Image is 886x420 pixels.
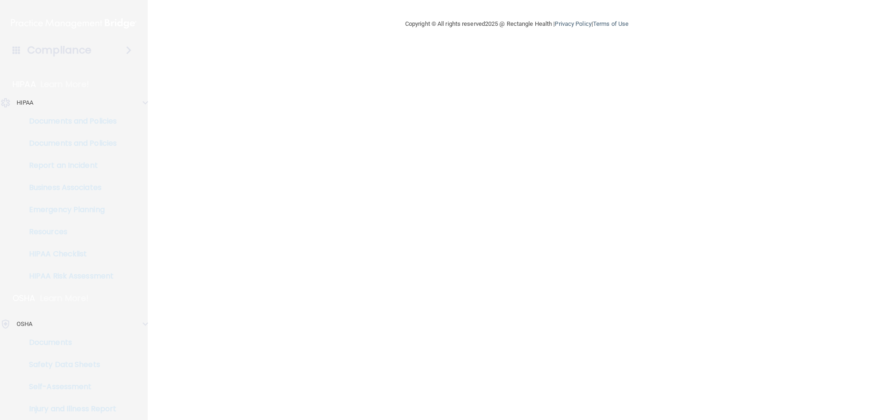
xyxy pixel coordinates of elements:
h4: Compliance [27,44,91,57]
p: Resources [6,227,132,237]
p: Self-Assessment [6,382,132,391]
div: Copyright © All rights reserved 2025 @ Rectangle Health | | [348,9,685,39]
p: Learn More! [41,79,90,90]
p: HIPAA [12,79,36,90]
p: OSHA [12,293,36,304]
p: Injury and Illness Report [6,404,132,414]
p: OSHA [17,319,32,330]
a: Terms of Use [593,20,629,27]
p: HIPAA [17,97,34,108]
p: Business Associates [6,183,132,192]
p: Report an Incident [6,161,132,170]
img: PMB logo [11,14,137,33]
p: Safety Data Sheets [6,360,132,369]
p: Documents [6,338,132,347]
a: Privacy Policy [555,20,591,27]
p: Learn More! [40,293,89,304]
p: Documents and Policies [6,139,132,148]
p: Documents and Policies [6,117,132,126]
p: HIPAA Checklist [6,249,132,259]
p: HIPAA Risk Assessment [6,272,132,281]
p: Emergency Planning [6,205,132,214]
